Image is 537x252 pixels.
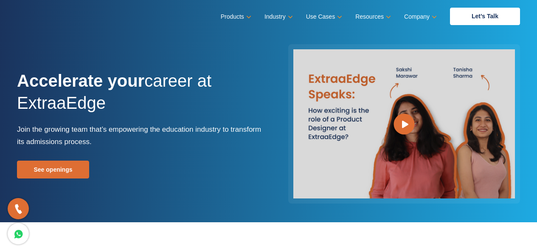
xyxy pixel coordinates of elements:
a: Products [221,11,250,23]
a: Industry [264,11,291,23]
a: Use Cases [306,11,340,23]
a: Resources [355,11,389,23]
strong: Accelerate your [17,71,144,90]
p: Join the growing team that’s empowering the education industry to transform its admissions process. [17,123,262,148]
a: Company [404,11,435,23]
a: See openings [17,161,89,178]
h1: career at ExtraaEdge [17,70,262,123]
a: Let’s Talk [450,8,520,25]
